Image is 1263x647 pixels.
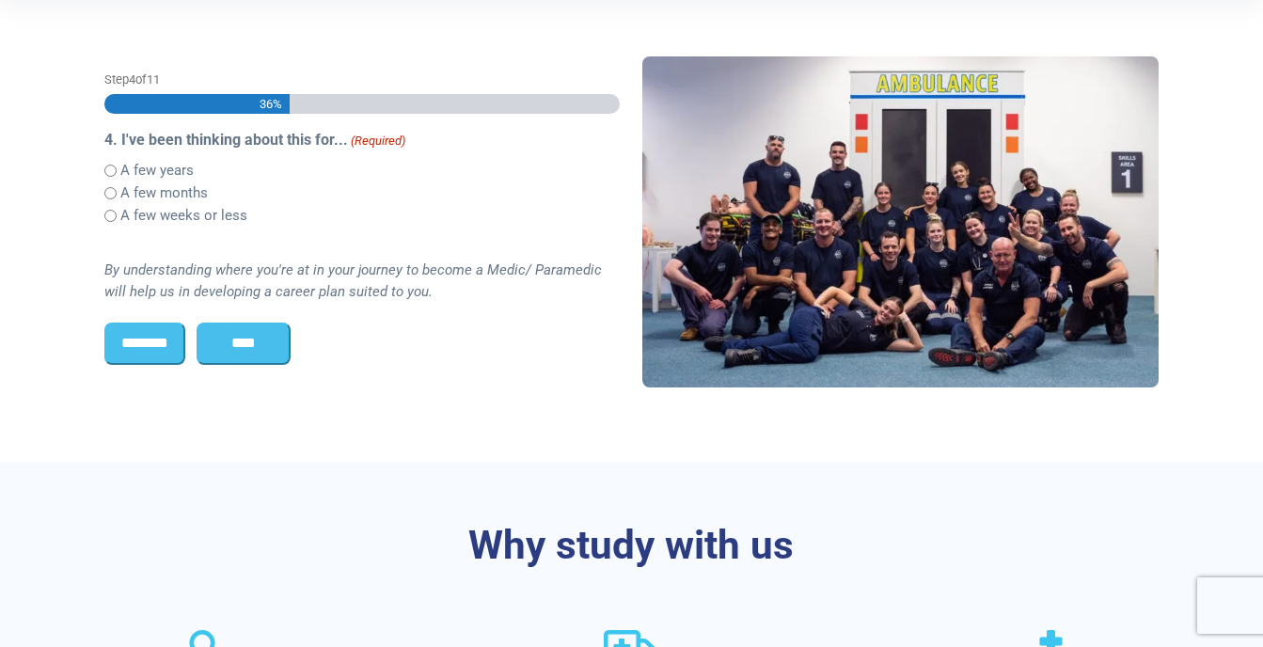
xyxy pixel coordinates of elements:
label: A few years [120,160,194,181]
label: A few months [120,182,208,204]
span: 36% [258,94,282,114]
span: (Required) [350,132,406,150]
p: Step of [104,71,621,88]
h3: Why study with us [104,522,1159,570]
span: 11 [147,72,160,87]
i: By understanding where you're at in your journey to become a Medic/ Paramedic will help us in dev... [104,261,602,300]
span: 4 [129,72,135,87]
label: A few weeks or less [120,205,247,227]
legend: 4. I've been thinking about this for... [104,129,621,151]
